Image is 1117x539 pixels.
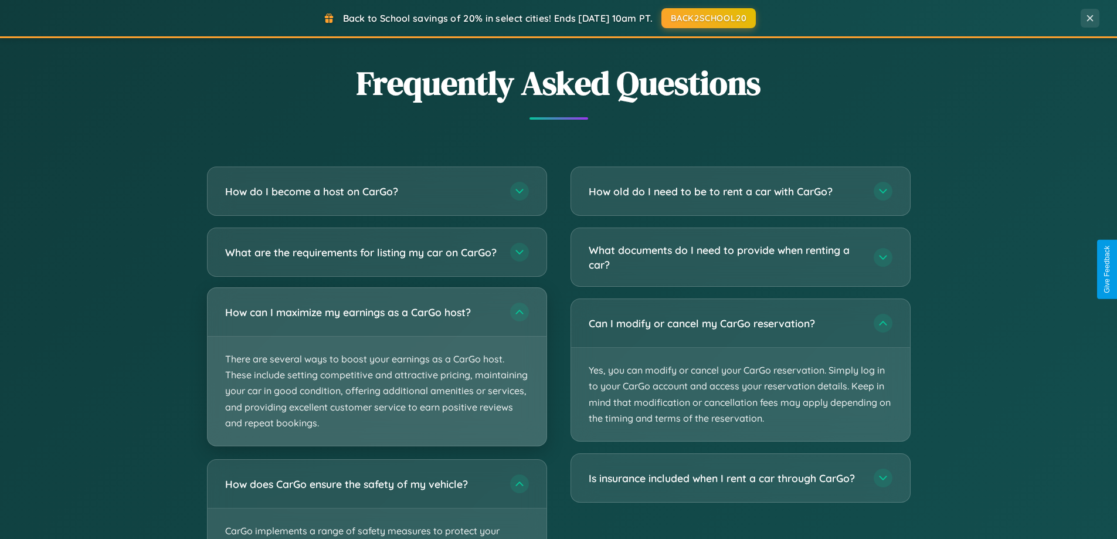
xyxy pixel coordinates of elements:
h2: Frequently Asked Questions [207,60,911,106]
h3: How does CarGo ensure the safety of my vehicle? [225,477,498,491]
button: BACK2SCHOOL20 [661,8,756,28]
h3: How do I become a host on CarGo? [225,184,498,199]
h3: How can I maximize my earnings as a CarGo host? [225,305,498,320]
h3: What documents do I need to provide when renting a car? [589,243,862,272]
span: Back to School savings of 20% in select cities! Ends [DATE] 10am PT. [343,12,653,24]
h3: What are the requirements for listing my car on CarGo? [225,245,498,260]
p: Yes, you can modify or cancel your CarGo reservation. Simply log in to your CarGo account and acc... [571,348,910,441]
div: Give Feedback [1103,246,1111,293]
h3: Is insurance included when I rent a car through CarGo? [589,471,862,486]
p: There are several ways to boost your earnings as a CarGo host. These include setting competitive ... [208,337,546,446]
h3: How old do I need to be to rent a car with CarGo? [589,184,862,199]
h3: Can I modify or cancel my CarGo reservation? [589,316,862,331]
